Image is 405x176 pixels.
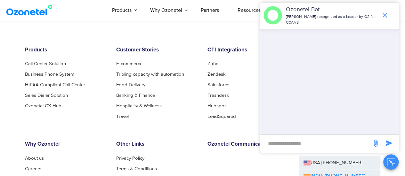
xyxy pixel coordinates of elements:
a: Zendesk [207,72,226,76]
button: Close chat [383,154,399,170]
a: Sales Dialer Solution [25,93,68,97]
a: HIPAA Compliant Call Center [25,82,85,87]
a: Call Center Solution [25,61,66,66]
span: send message [369,137,382,149]
a: About us [25,156,44,160]
h6: Ozonetel Communications Inc. [207,141,289,147]
a: Zoho [207,61,219,66]
span: send message [383,137,395,149]
img: header [263,6,282,25]
h6: CTI Integrations [207,47,289,53]
a: Hospitality & Wellness [116,103,162,108]
a: Travel [116,114,129,119]
a: Terms & Conditions [116,166,157,171]
p: Ozonetel Bot [286,5,378,14]
a: Freshdesk [207,93,229,97]
h6: Customer Stories [116,47,198,53]
h6: Other Links [116,141,198,147]
a: LeadSquared [207,114,236,119]
a: Ozonetel CX Hub [25,103,61,108]
a: Banking & Finance [116,93,155,97]
h6: Why Ozonetel [25,141,107,147]
h6: Products [25,47,107,53]
a: E-commerce [116,61,142,66]
a: Food Delivery [116,82,145,87]
a: Hubspot [207,103,226,108]
p: [PERSON_NAME] recognized as a Leader by G2 for CCAAS [286,14,378,26]
a: Privacy Policy [116,156,144,160]
div: new-msg-input [263,138,369,149]
a: Business Phone System [25,72,74,76]
span: end chat or minimize [378,9,391,22]
a: Tripling capacity with automation [116,72,184,76]
a: Careers [25,166,41,171]
a: Salesforce [207,82,229,87]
